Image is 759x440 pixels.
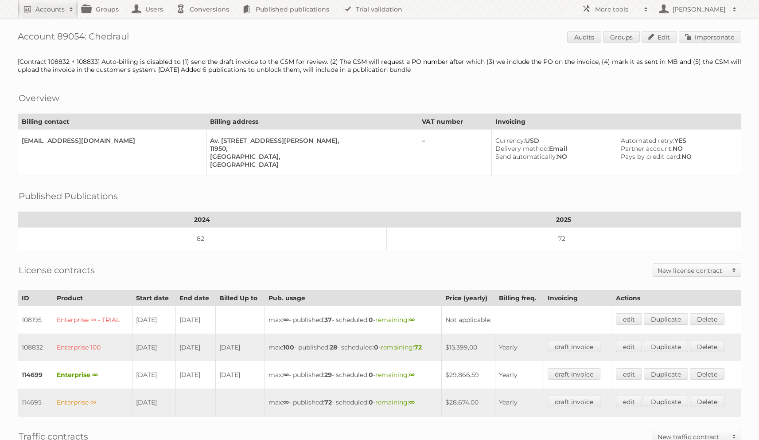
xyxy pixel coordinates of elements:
[544,291,612,306] th: Invoicing
[216,291,265,306] th: Billed Up to
[132,389,176,416] td: [DATE]
[330,343,337,351] strong: 28
[216,361,265,389] td: [DATE]
[53,389,132,416] td: Enterprise ∞
[132,361,176,389] td: [DATE]
[548,341,600,352] a: draft invoice
[375,316,415,324] span: remaining:
[18,389,53,416] td: 114695
[283,343,294,351] strong: 100
[644,341,688,352] a: Duplicate
[409,398,415,406] strong: ∞
[642,31,677,43] a: Edit
[265,291,442,306] th: Pub. usage
[381,343,422,351] span: remaining:
[548,396,600,407] a: draft invoice
[18,212,387,228] th: 2024
[616,396,642,407] a: edit
[18,58,741,74] div: [Contract 108832 + 108833] Auto-billing is disabled to (1) send the draft invoice to the CSM for ...
[132,306,176,334] td: [DATE]
[176,306,216,334] td: [DATE]
[265,334,442,361] td: max: - published: - scheduled: -
[728,264,741,276] span: Toggle
[132,334,176,361] td: [DATE]
[621,153,734,161] div: NO
[492,114,741,130] th: Invoicing
[495,153,557,161] span: Send automatically:
[418,114,491,130] th: VAT number
[679,31,741,43] a: Impersonate
[409,371,415,379] strong: ∞
[18,334,53,361] td: 108832
[265,361,442,389] td: max: - published: - scheduled: -
[495,334,544,361] td: Yearly
[18,114,206,130] th: Billing contact
[442,306,612,334] td: Not applicable.
[567,31,601,43] a: Audits
[19,263,95,277] h2: License contracts
[265,389,442,416] td: max: - published: - scheduled: -
[53,361,132,389] td: Enterprise ∞
[495,145,610,153] div: Email
[616,368,642,380] a: edit
[283,316,289,324] strong: ∞
[53,334,132,361] td: Enterprise 100
[616,313,642,325] a: edit
[495,153,610,161] div: NO
[495,145,549,153] span: Delivery method:
[548,368,600,380] a: draft invoice
[690,341,724,352] a: Delete
[621,145,734,153] div: NO
[265,306,442,334] td: max: - published: - scheduled: -
[612,291,741,306] th: Actions
[22,137,199,145] div: [EMAIL_ADDRESS][DOMAIN_NAME]
[409,316,415,324] strong: ∞
[644,368,688,380] a: Duplicate
[495,389,544,416] td: Yearly
[418,130,491,176] td: –
[375,398,415,406] span: remaining:
[210,137,411,145] div: Av. [STREET_ADDRESS][PERSON_NAME],
[176,334,216,361] td: [DATE]
[442,361,495,389] td: $29.866,59
[324,398,332,406] strong: 72
[621,137,674,145] span: Automated retry:
[176,291,216,306] th: End date
[18,361,53,389] td: 114699
[19,91,59,105] h2: Overview
[210,161,411,169] div: [GEOGRAPHIC_DATA]
[53,306,132,334] td: Enterprise ∞ - TRIAL
[442,291,495,306] th: Price (yearly)
[283,371,289,379] strong: ∞
[19,189,118,203] h2: Published Publications
[621,137,734,145] div: YES
[442,389,495,416] td: $28.674,00
[375,371,415,379] span: remaining:
[53,291,132,306] th: Product
[210,153,411,161] div: [GEOGRAPHIC_DATA],
[621,145,673,153] span: Partner account:
[369,398,373,406] strong: 0
[603,31,640,43] a: Groups
[18,228,387,250] td: 82
[35,5,65,14] h2: Accounts
[324,316,332,324] strong: 37
[595,5,639,14] h2: More tools
[369,316,373,324] strong: 0
[414,343,422,351] strong: 72
[644,313,688,325] a: Duplicate
[495,137,610,145] div: USD
[18,306,53,334] td: 108195
[690,396,724,407] a: Delete
[495,137,525,145] span: Currency:
[324,371,332,379] strong: 29
[658,266,728,275] h2: New license contract
[690,368,724,380] a: Delete
[132,291,176,306] th: Start date
[176,361,216,389] td: [DATE]
[18,31,741,44] h1: Account 89054: Chedraui
[210,145,411,153] div: 11950,
[216,334,265,361] td: [DATE]
[283,398,289,406] strong: ∞
[374,343,378,351] strong: 0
